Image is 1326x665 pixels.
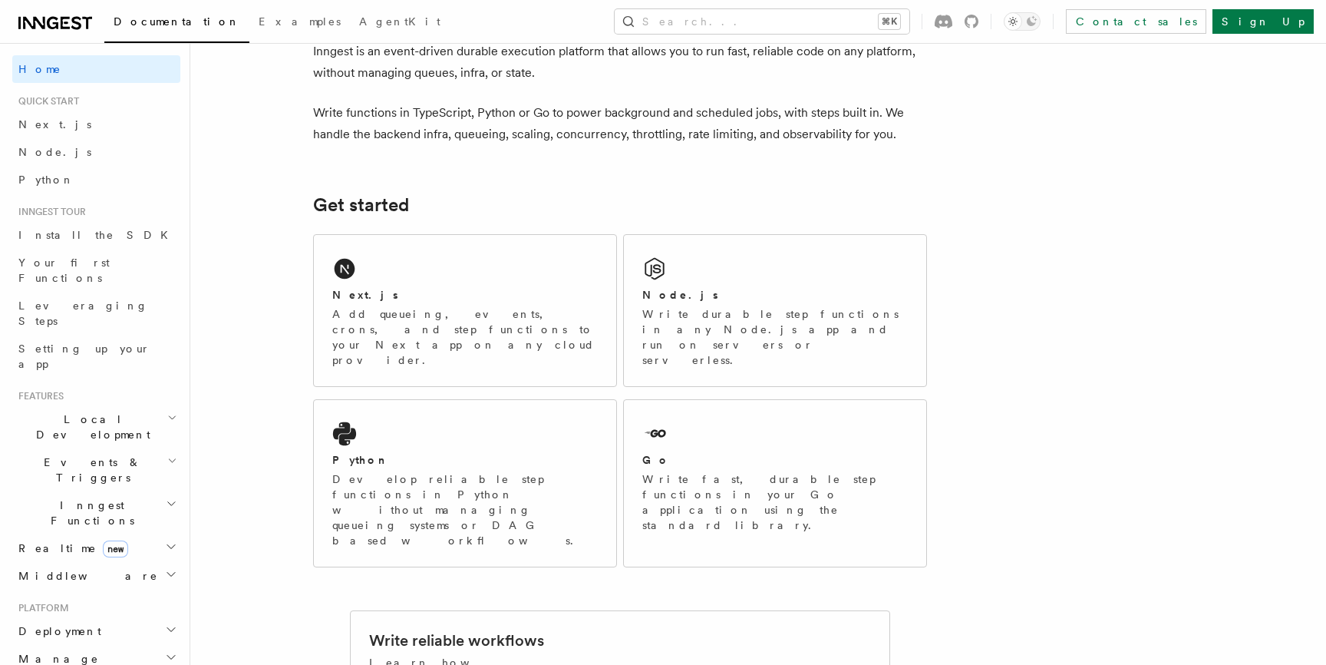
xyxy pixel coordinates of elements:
span: Your first Functions [18,256,110,284]
span: Inngest Functions [12,498,166,528]
p: Write durable step functions in any Node.js app and run on servers or serverless. [642,306,908,368]
h2: Node.js [642,287,718,303]
span: Local Development [12,412,167,442]
a: Install the SDK [12,221,180,249]
a: Contact sales [1066,9,1206,34]
span: Home [18,61,61,77]
span: Node.js [18,146,91,158]
span: Setting up your app [18,342,150,370]
a: AgentKit [350,5,450,41]
p: Write fast, durable step functions in your Go application using the standard library. [642,471,908,533]
a: Node.js [12,138,180,166]
p: Develop reliable step functions in Python without managing queueing systems or DAG based workflows. [332,471,598,548]
p: Inngest is an event-driven durable execution platform that allows you to run fast, reliable code ... [313,41,927,84]
span: Install the SDK [18,229,177,241]
span: Platform [12,602,69,614]
span: Events & Triggers [12,455,167,485]
span: Features [12,390,64,402]
a: Setting up your app [12,335,180,378]
span: Examples [259,15,341,28]
a: Get started [313,194,409,216]
kbd: ⌘K [879,14,900,29]
h2: Write reliable workflows [369,630,544,651]
button: Middleware [12,562,180,590]
a: GoWrite fast, durable step functions in your Go application using the standard library. [623,399,927,567]
span: Python [18,174,74,186]
button: Events & Triggers [12,448,180,491]
a: Node.jsWrite durable step functions in any Node.js app and run on servers or serverless. [623,234,927,387]
a: Documentation [104,5,249,43]
span: new [103,541,128,557]
span: Leveraging Steps [18,299,148,327]
a: PythonDevelop reliable step functions in Python without managing queueing systems or DAG based wo... [313,399,617,567]
span: Middleware [12,568,158,584]
a: Python [12,166,180,194]
h2: Go [642,452,670,468]
h2: Python [332,452,389,468]
button: Inngest Functions [12,491,180,534]
a: Leveraging Steps [12,292,180,335]
a: Home [12,55,180,83]
span: Deployment [12,624,101,639]
span: Next.js [18,118,91,131]
p: Add queueing, events, crons, and step functions to your Next app on any cloud provider. [332,306,598,368]
p: Write functions in TypeScript, Python or Go to power background and scheduled jobs, with steps bu... [313,102,927,145]
button: Search...⌘K [615,9,909,34]
button: Toggle dark mode [1004,12,1041,31]
button: Local Development [12,405,180,448]
span: Quick start [12,95,79,108]
a: Examples [249,5,350,41]
button: Deployment [12,617,180,645]
span: Realtime [12,541,128,556]
a: Sign Up [1212,9,1314,34]
a: Your first Functions [12,249,180,292]
a: Next.jsAdd queueing, events, crons, and step functions to your Next app on any cloud provider. [313,234,617,387]
h2: Next.js [332,287,398,303]
a: Next.js [12,111,180,138]
button: Realtimenew [12,534,180,562]
span: Inngest tour [12,206,86,218]
span: Documentation [114,15,240,28]
span: AgentKit [359,15,440,28]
